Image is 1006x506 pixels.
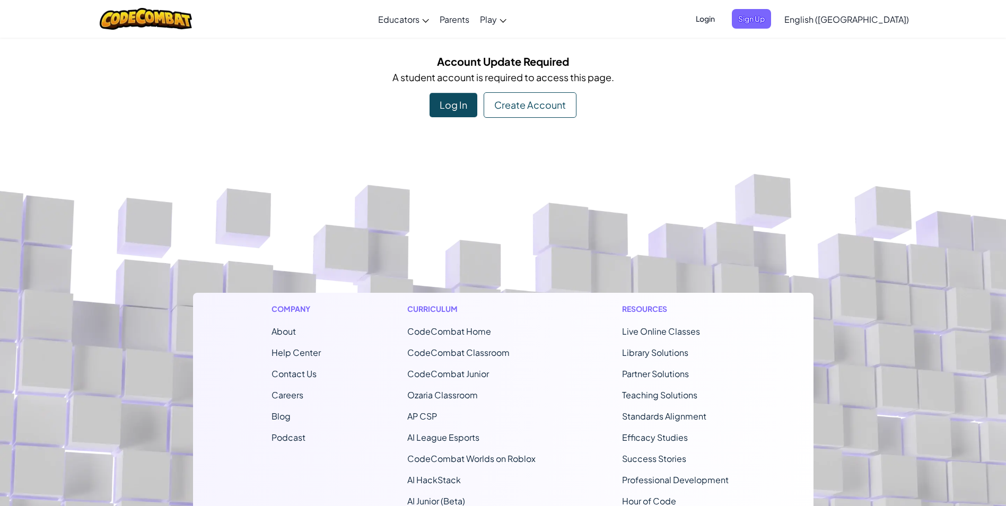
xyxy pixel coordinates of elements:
[407,368,489,379] a: CodeCombat Junior
[475,5,512,33] a: Play
[407,432,479,443] a: AI League Esports
[622,303,735,315] h1: Resources
[272,432,305,443] a: Podcast
[430,93,477,117] div: Log In
[434,5,475,33] a: Parents
[407,347,510,358] a: CodeCombat Classroom
[201,53,806,69] h5: Account Update Required
[779,5,914,33] a: English ([GEOGRAPHIC_DATA])
[100,8,193,30] img: CodeCombat logo
[622,368,689,379] a: Partner Solutions
[407,411,437,422] a: AP CSP
[272,368,317,379] span: Contact Us
[784,14,909,25] span: English ([GEOGRAPHIC_DATA])
[689,9,721,29] button: Login
[622,411,706,422] a: Standards Alignment
[407,326,491,337] span: CodeCombat Home
[378,14,419,25] span: Educators
[272,326,296,337] a: About
[484,92,576,118] div: Create Account
[622,474,729,485] a: Professional Development
[201,69,806,85] p: A student account is required to access this page.
[407,303,536,315] h1: Curriculum
[732,9,771,29] button: Sign Up
[622,326,700,337] a: Live Online Classes
[272,347,321,358] a: Help Center
[272,411,291,422] a: Blog
[622,432,688,443] a: Efficacy Studies
[373,5,434,33] a: Educators
[272,303,321,315] h1: Company
[272,389,303,400] a: Careers
[407,453,536,464] a: CodeCombat Worlds on Roblox
[480,14,497,25] span: Play
[622,389,697,400] a: Teaching Solutions
[622,453,686,464] a: Success Stories
[407,474,461,485] a: AI HackStack
[407,389,478,400] a: Ozaria Classroom
[622,347,688,358] a: Library Solutions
